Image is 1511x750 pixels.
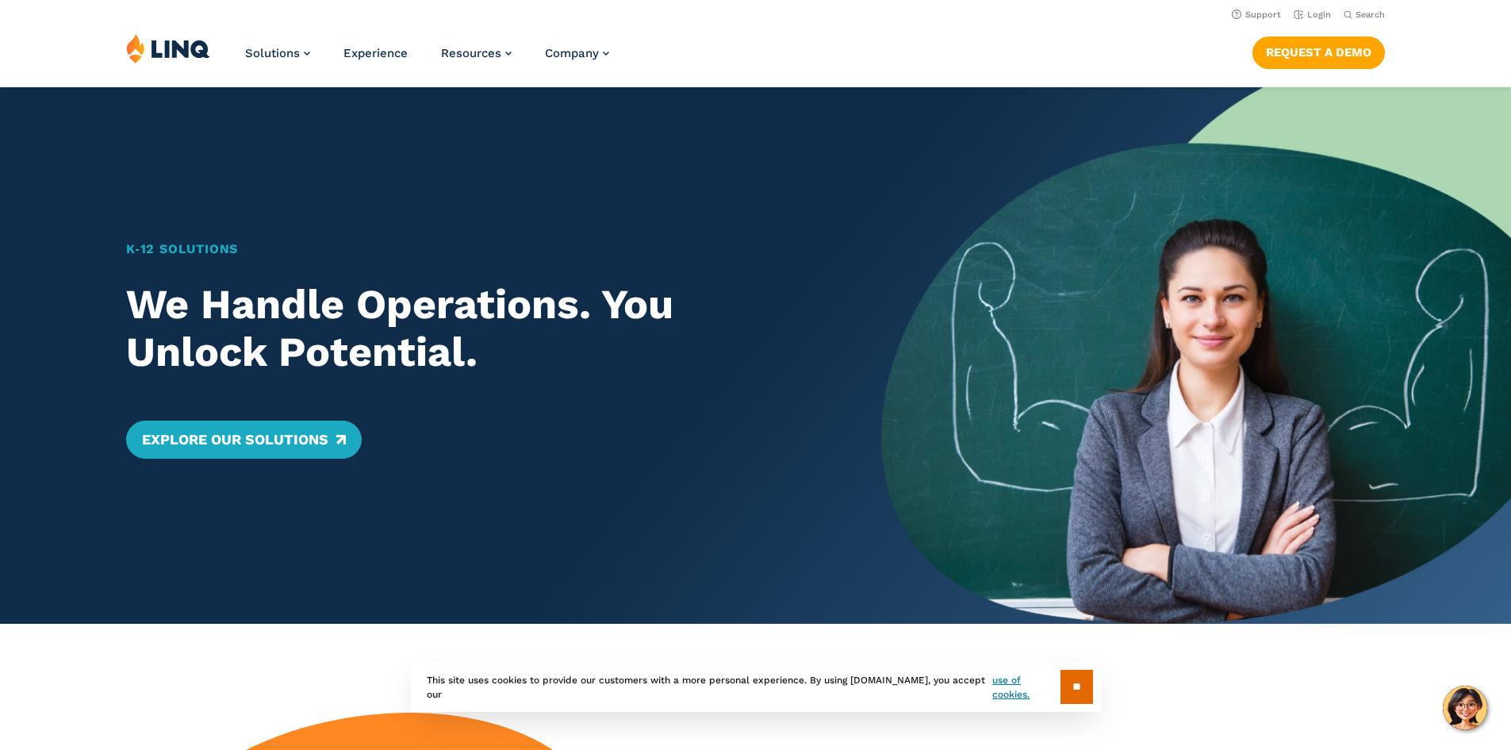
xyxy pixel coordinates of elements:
[1356,10,1385,20] span: Search
[545,46,609,60] a: Company
[881,87,1511,624] img: Home Banner
[545,46,599,60] span: Company
[126,421,362,459] a: Explore Our Solutions
[245,46,300,60] span: Solutions
[1232,10,1281,20] a: Support
[441,46,501,60] span: Resources
[1252,33,1385,68] nav: Button Navigation
[343,46,408,60] a: Experience
[126,33,210,63] img: LINQ | K‑12 Software
[126,240,820,259] h1: K‑12 Solutions
[126,281,820,376] h2: We Handle Operations. You Unlock Potential.
[1252,37,1385,68] a: Request a Demo
[1294,10,1331,20] a: Login
[245,46,310,60] a: Solutions
[992,673,1060,702] a: use of cookies.
[1443,686,1487,730] button: Hello, have a question? Let’s chat.
[1344,9,1385,21] button: Open Search Bar
[411,662,1101,712] div: This site uses cookies to provide our customers with a more personal experience. By using [DOMAIN...
[245,33,609,86] nav: Primary Navigation
[441,46,512,60] a: Resources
